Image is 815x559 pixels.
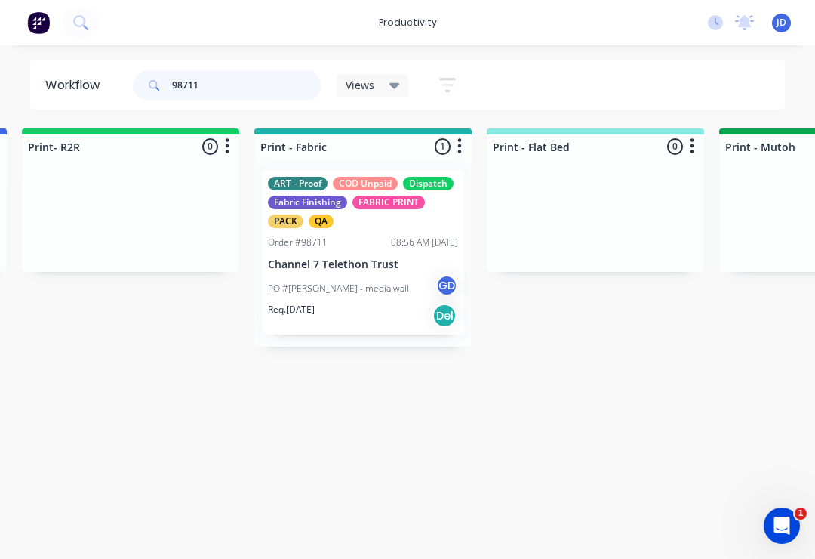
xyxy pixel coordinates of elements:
div: 08:56 AM [DATE] [391,236,458,249]
iframe: Intercom live chat [764,508,800,544]
span: 1 [795,508,807,520]
div: Fabric Finishing [268,196,347,209]
div: Order #98711 [268,236,328,249]
div: ART - ProofCOD UnpaidDispatchFabric FinishingFABRIC PRINTPACKQAOrder #9871108:56 AM [DATE]Channel... [262,171,464,335]
div: productivity [371,11,444,34]
div: Del [432,304,457,328]
p: Req. [DATE] [268,303,315,317]
div: QA [309,215,334,228]
div: Dispatch [403,177,454,190]
p: Channel 7 Telethon Trust [268,258,458,271]
div: GD [435,274,458,297]
span: Views [346,77,374,93]
div: PACK [268,215,303,228]
div: ART - Proof [268,177,328,190]
p: PO #[PERSON_NAME] - media wall [268,282,409,295]
input: Search for orders... [172,70,321,100]
img: Factory [27,11,50,34]
div: Workflow [45,76,107,94]
span: JD [777,16,786,29]
div: COD Unpaid [333,177,398,190]
div: FABRIC PRINT [352,196,425,209]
